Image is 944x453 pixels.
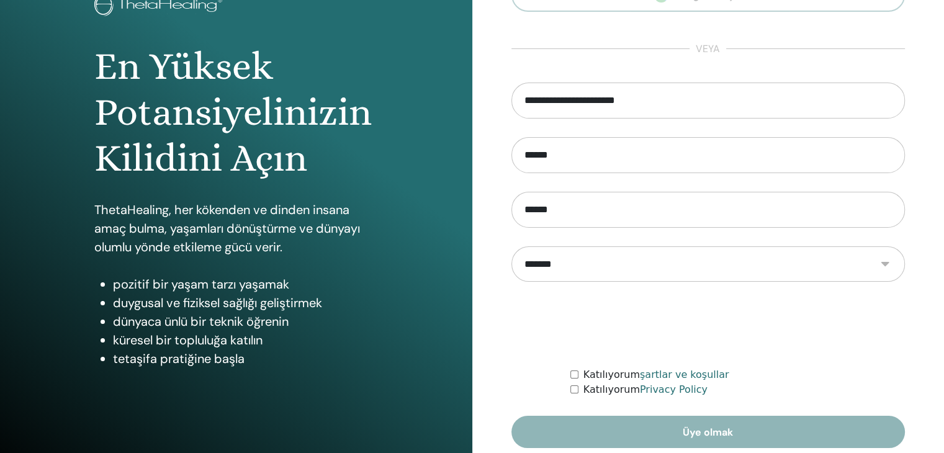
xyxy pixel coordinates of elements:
[113,275,378,294] li: pozitif bir yaşam tarzı yaşamak
[640,383,708,395] a: Privacy Policy
[690,42,726,56] span: veya
[113,312,378,331] li: dünyaca ünlü bir teknik öğrenin
[113,294,378,312] li: duygusal ve fiziksel sağlığı geliştirmek
[113,349,378,368] li: tetaşifa pratiğine başla
[583,367,729,382] label: Katılıyorum
[583,382,708,397] label: Katılıyorum
[94,43,378,182] h1: En Yüksek Potansiyelinizin Kilidini Açın
[614,300,802,349] iframe: reCAPTCHA
[94,200,378,256] p: ThetaHealing, her kökenden ve dinden insana amaç bulma, yaşamları dönüştürme ve dünyayı olumlu yö...
[113,331,378,349] li: küresel bir topluluğa katılın
[640,369,729,380] a: şartlar ve koşullar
